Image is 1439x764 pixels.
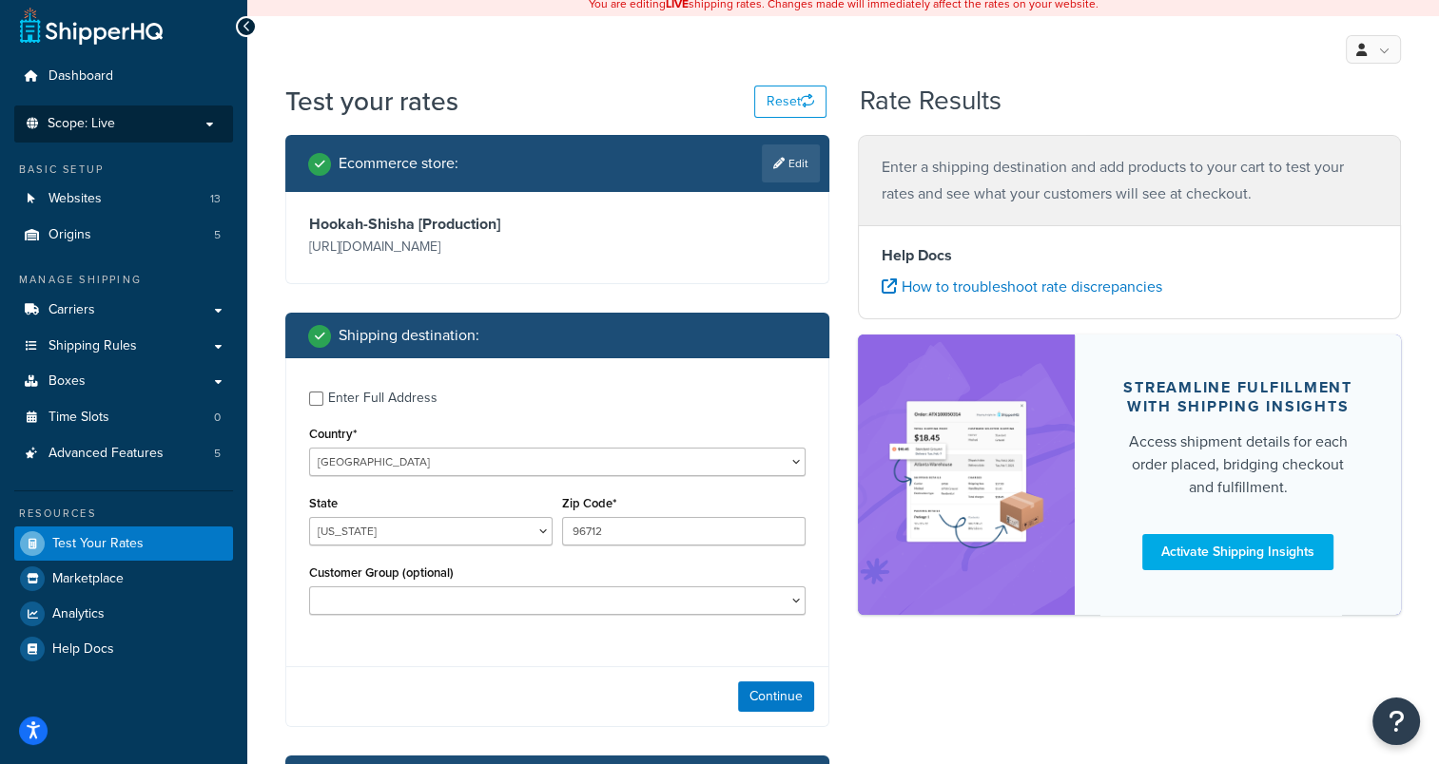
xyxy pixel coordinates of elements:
div: Enter Full Address [328,385,438,411]
a: Origins5 [14,218,233,253]
button: Open Resource Center [1372,697,1420,745]
span: Origins [49,227,91,243]
h2: Ecommerce store : [339,155,458,172]
div: Resources [14,506,233,522]
img: feature-image-si-e24932ea9b9fcd0ff835db86be1ff8d589347e8876e1638d903ea230a36726be.png [886,363,1047,585]
a: Websites13 [14,181,233,217]
li: Time Slots [14,400,233,435]
span: Marketplace [52,571,124,587]
a: Test Your Rates [14,526,233,561]
li: Advanced Features [14,436,233,471]
span: Carriers [49,302,95,318]
a: Shipping Rules [14,329,233,364]
a: Advanced Features5 [14,436,233,471]
span: Test Your Rates [52,536,144,552]
p: [URL][DOMAIN_NAME] [309,234,553,260]
button: Reset [754,86,826,118]
a: Dashboard [14,59,233,94]
input: Enter Full Address [309,392,323,406]
span: Help Docs [52,641,114,658]
button: Continue [738,681,814,712]
a: Analytics [14,597,233,631]
h4: Help Docs [882,244,1378,267]
div: Manage Shipping [14,272,233,288]
div: Streamline Fulfillment with Shipping Insights [1120,378,1355,416]
a: Time Slots0 [14,400,233,435]
h1: Test your rates [285,83,458,120]
span: 0 [214,410,221,426]
span: Websites [49,191,102,207]
span: 5 [214,446,221,462]
h3: Hookah-Shisha [Production] [309,215,553,234]
h2: Shipping destination : [339,327,479,344]
li: Websites [14,181,233,217]
label: State [309,496,338,510]
a: Edit [762,144,820,182]
a: Help Docs [14,632,233,666]
h2: Rate Results [860,86,1001,116]
div: Basic Setup [14,162,233,178]
p: Enter a shipping destination and add products to your cart to test your rates and see what your c... [882,154,1378,207]
span: Time Slots [49,410,109,426]
span: Shipping Rules [49,338,137,354]
li: Origins [14,218,233,253]
div: Access shipment details for each order placed, bridging checkout and fulfillment. [1120,430,1355,499]
label: Customer Group (optional) [309,565,454,580]
span: Dashboard [49,68,113,85]
span: Analytics [52,606,105,622]
label: Country* [309,427,357,441]
label: Zip Code* [562,496,616,510]
a: Boxes [14,364,233,399]
span: Scope: Live [48,116,115,132]
a: Activate Shipping Insights [1142,534,1333,570]
a: Marketplace [14,562,233,596]
span: 13 [210,191,221,207]
span: Advanced Features [49,446,164,462]
span: Boxes [49,373,86,390]
a: Carriers [14,293,233,328]
a: How to troubleshoot rate discrepancies [882,276,1162,297]
span: 5 [214,227,221,243]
